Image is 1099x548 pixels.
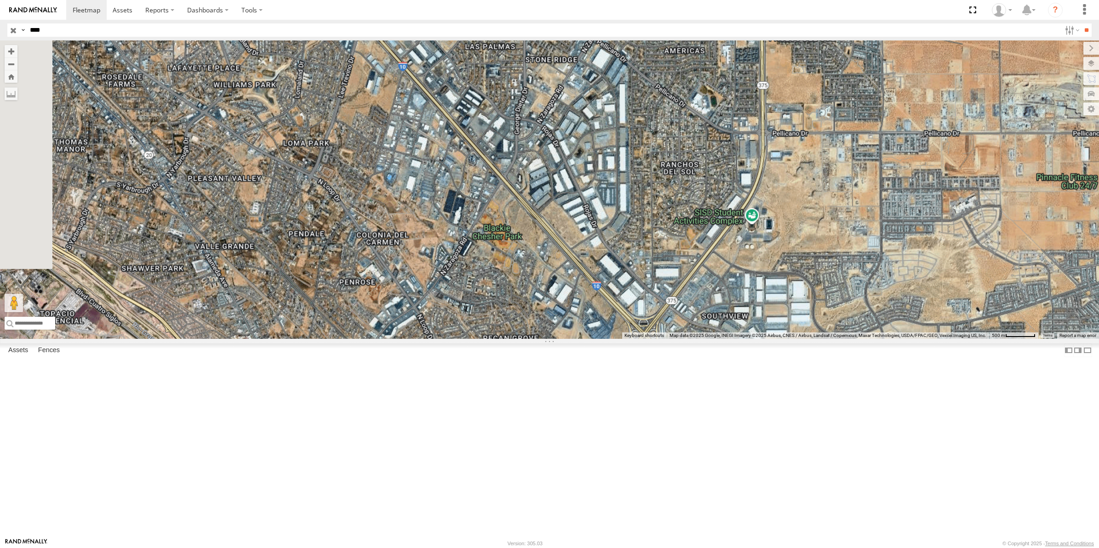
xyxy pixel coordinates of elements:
[1059,333,1096,338] a: Report a map error
[624,332,664,339] button: Keyboard shortcuts
[1045,541,1094,546] a: Terms and Conditions
[5,45,17,57] button: Zoom in
[508,541,543,546] div: Version: 305.03
[9,7,57,13] img: rand-logo.svg
[670,333,986,338] span: Map data ©2025 Google, INEGI Imagery ©2025 Airbus, CNES / Airbus, Landsat / Copernicus, Maxar Tec...
[989,3,1015,17] div: Roberto Garcia
[19,23,27,37] label: Search Query
[1064,343,1073,357] label: Dock Summary Table to the Left
[34,344,64,357] label: Fences
[4,344,33,357] label: Assets
[1002,541,1094,546] div: © Copyright 2025 -
[992,333,1005,338] span: 500 m
[1083,103,1099,115] label: Map Settings
[1083,343,1092,357] label: Hide Summary Table
[5,70,17,83] button: Zoom Home
[1073,343,1082,357] label: Dock Summary Table to the Right
[1061,23,1081,37] label: Search Filter Options
[1043,334,1053,337] a: Terms
[989,332,1038,339] button: Map Scale: 500 m per 62 pixels
[1048,3,1063,17] i: ?
[5,87,17,100] label: Measure
[5,539,47,548] a: Visit our Website
[5,294,23,312] button: Drag Pegman onto the map to open Street View
[5,57,17,70] button: Zoom out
